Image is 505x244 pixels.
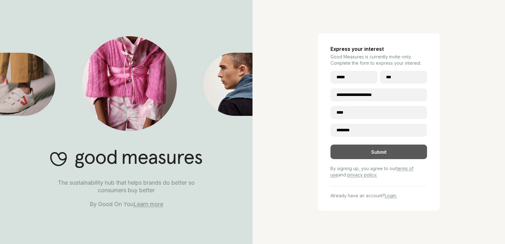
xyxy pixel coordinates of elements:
p: By Good On You [44,200,209,208]
p: The sustainability hub that helps brands do better so consumers buy better [44,179,209,194]
a: Learn more [134,201,163,207]
div: Submit [330,145,427,159]
p: Already have an account? [330,193,427,199]
a: privacy policy. [347,172,377,177]
p: Good Measures is currently invite-only. Complete the form to express your interest. [330,54,427,66]
a: Login. [385,193,397,198]
h4: Express your interest [330,46,427,52]
p: By signing up, you agree to our and [330,165,427,178]
iframe: Website support platform help button [477,216,499,238]
img: Good Measures [50,150,202,168]
img: Good Measures [204,53,252,116]
img: Good Measures [82,36,177,131]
